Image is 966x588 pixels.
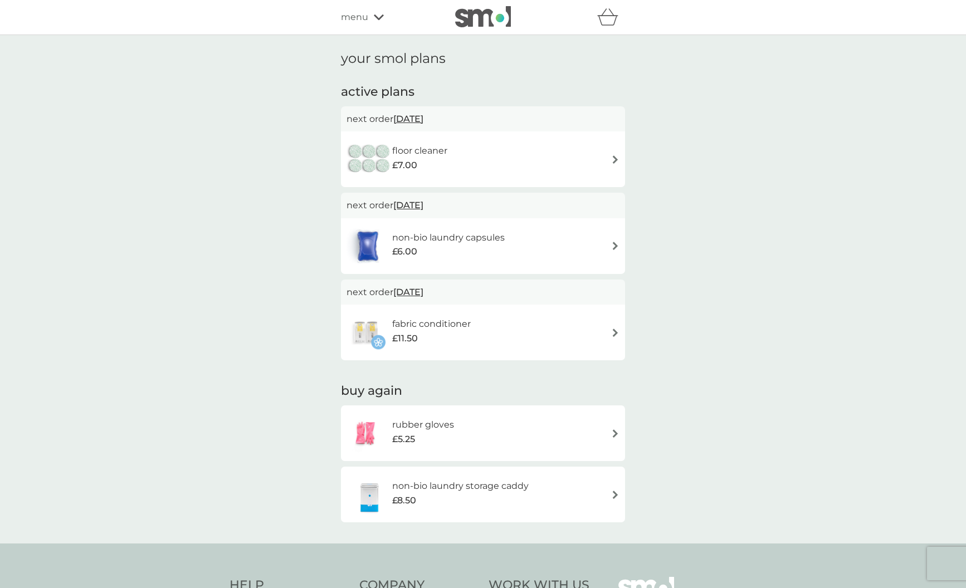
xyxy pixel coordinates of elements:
[392,158,417,173] span: £7.00
[392,331,418,346] span: £11.50
[347,227,389,266] img: non-bio laundry capsules
[392,479,529,493] h6: non-bio laundry storage caddy
[611,242,619,250] img: arrow right
[347,285,619,300] p: next order
[341,51,625,67] h1: your smol plans
[347,140,392,179] img: floor cleaner
[341,84,625,101] h2: active plans
[393,194,423,216] span: [DATE]
[611,329,619,337] img: arrow right
[347,112,619,126] p: next order
[392,418,454,432] h6: rubber gloves
[347,475,392,514] img: non-bio laundry storage caddy
[611,491,619,499] img: arrow right
[347,198,619,213] p: next order
[611,429,619,438] img: arrow right
[597,6,625,28] div: basket
[392,244,417,259] span: £6.00
[392,432,415,447] span: £5.25
[341,10,368,24] span: menu
[392,144,447,158] h6: floor cleaner
[611,155,619,164] img: arrow right
[392,493,416,508] span: £8.50
[347,414,386,453] img: rubber gloves
[393,108,423,130] span: [DATE]
[392,317,471,331] h6: fabric conditioner
[347,313,386,352] img: fabric conditioner
[341,383,625,400] h2: buy again
[455,6,511,27] img: smol
[392,231,505,245] h6: non-bio laundry capsules
[393,281,423,303] span: [DATE]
